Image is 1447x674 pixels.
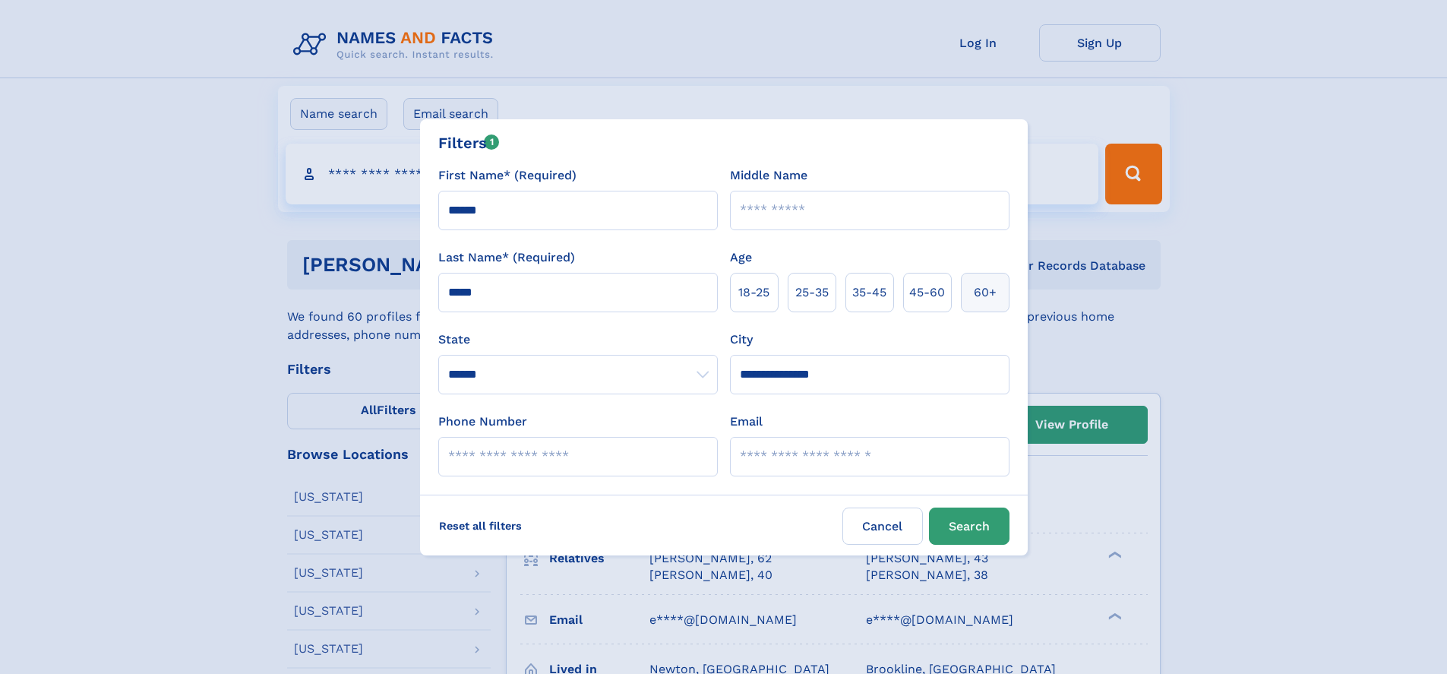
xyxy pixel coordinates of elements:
[438,248,575,267] label: Last Name* (Required)
[795,283,829,302] span: 25‑35
[438,413,527,431] label: Phone Number
[842,508,923,545] label: Cancel
[438,131,500,154] div: Filters
[929,508,1009,545] button: Search
[974,283,997,302] span: 60+
[438,166,577,185] label: First Name* (Required)
[852,283,886,302] span: 35‑45
[730,331,753,349] label: City
[909,283,945,302] span: 45‑60
[429,508,532,544] label: Reset all filters
[438,331,718,349] label: State
[730,166,807,185] label: Middle Name
[730,413,763,431] label: Email
[730,248,752,267] label: Age
[738,283,769,302] span: 18‑25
